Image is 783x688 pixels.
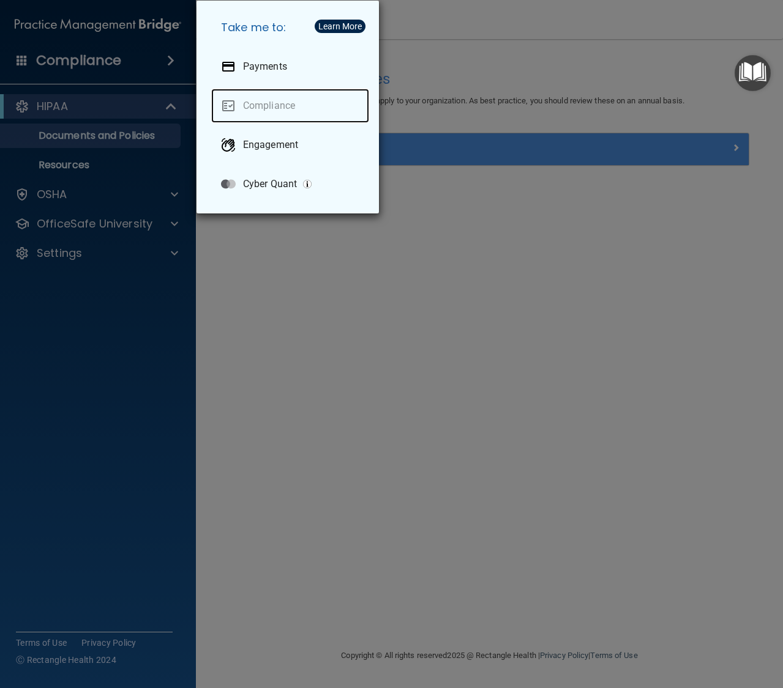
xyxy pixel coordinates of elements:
button: Learn More [315,20,365,33]
p: Cyber Quant [243,178,297,190]
p: Engagement [243,139,298,151]
h5: Take me to: [211,10,369,45]
p: Payments [243,61,287,73]
a: Compliance [211,89,369,123]
a: Engagement [211,128,369,162]
button: Open Resource Center [735,55,771,91]
a: Cyber Quant [211,167,369,201]
div: Learn More [318,22,362,31]
a: Payments [211,50,369,84]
